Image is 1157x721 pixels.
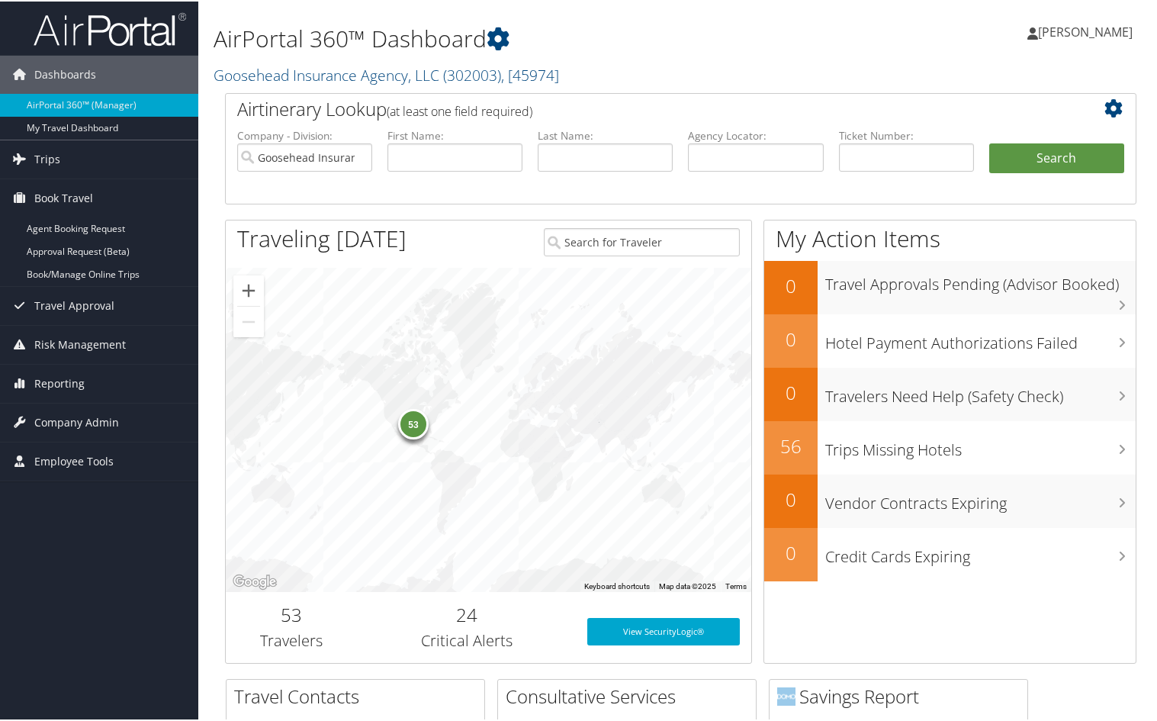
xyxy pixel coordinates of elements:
h1: My Action Items [764,221,1136,253]
a: 0Vendor Contracts Expiring [764,473,1136,526]
h2: 0 [764,272,818,298]
h2: 56 [764,432,818,458]
img: airportal-logo.png [34,10,186,46]
h2: Travel Contacts [234,682,484,708]
span: Dashboards [34,54,96,92]
h1: AirPortal 360™ Dashboard [214,21,837,53]
h3: Travelers Need Help (Safety Check) [825,377,1136,406]
h2: Airtinerary Lookup [237,95,1049,121]
button: Zoom in [233,274,264,304]
a: 56Trips Missing Hotels [764,420,1136,473]
h2: 53 [237,600,345,626]
span: Risk Management [34,324,126,362]
span: Company Admin [34,402,119,440]
a: 0Travel Approvals Pending (Advisor Booked) [764,259,1136,313]
input: Search for Traveler [544,227,740,255]
h2: 0 [764,539,818,565]
a: 0Hotel Payment Authorizations Failed [764,313,1136,366]
label: Agency Locator: [688,127,823,142]
span: [PERSON_NAME] [1038,22,1133,39]
span: Reporting [34,363,85,401]
h3: Hotel Payment Authorizations Failed [825,323,1136,352]
span: ( 302003 ) [443,63,501,84]
span: (at least one field required) [387,101,532,118]
span: Map data ©2025 [659,581,716,589]
a: Open this area in Google Maps (opens a new window) [230,571,280,591]
label: Ticket Number: [839,127,974,142]
span: Trips [34,139,60,177]
button: Search [989,142,1124,172]
label: First Name: [387,127,522,142]
a: View SecurityLogic® [587,616,740,644]
h1: Traveling [DATE] [237,221,407,253]
img: Google [230,571,280,591]
div: 53 [398,407,429,438]
a: 0Credit Cards Expiring [764,526,1136,580]
h3: Credit Cards Expiring [825,537,1136,566]
span: Employee Tools [34,441,114,479]
h3: Critical Alerts [368,629,564,650]
span: , [ 45974 ] [501,63,559,84]
h2: Savings Report [777,682,1027,708]
a: Goosehead Insurance Agency, LLC [214,63,559,84]
h3: Travelers [237,629,345,650]
h3: Trips Missing Hotels [825,430,1136,459]
h3: Vendor Contracts Expiring [825,484,1136,513]
a: 0Travelers Need Help (Safety Check) [764,366,1136,420]
span: Book Travel [34,178,93,216]
h2: 0 [764,378,818,404]
img: domo-logo.png [777,686,795,704]
button: Keyboard shortcuts [584,580,650,591]
h2: 0 [764,325,818,351]
h2: 0 [764,485,818,511]
label: Company - Division: [237,127,372,142]
button: Zoom out [233,305,264,336]
a: [PERSON_NAME] [1027,8,1148,53]
a: Terms (opens in new tab) [725,581,747,589]
h2: Consultative Services [506,682,756,708]
h2: 24 [368,600,564,626]
h3: Travel Approvals Pending (Advisor Booked) [825,265,1136,294]
label: Last Name: [538,127,673,142]
span: Travel Approval [34,285,114,323]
